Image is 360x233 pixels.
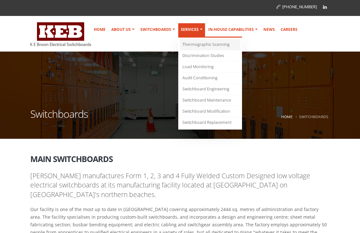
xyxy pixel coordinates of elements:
[180,117,240,128] a: Switchboard Replacement
[178,23,205,38] a: Services
[180,61,240,73] a: Load Monitoring
[281,114,293,119] a: Home
[180,73,240,84] a: Audit Conditioning
[91,23,108,36] a: Home
[30,171,330,199] p: [PERSON_NAME] manufactures Form 1, 2, 3 and 4 Fully Welded Custom Designed low voltage electrical...
[180,50,240,61] a: Discrimination Studies
[180,95,240,106] a: Switchboard Maintenance
[138,23,178,36] a: Switchboards
[276,4,317,10] a: [PHONE_NUMBER]
[30,150,330,163] h2: Main Switchboards
[109,23,137,36] a: About Us
[30,22,91,46] img: K E Brown Electrical Switchboards
[180,39,240,50] a: Thermographic Scanning
[278,23,300,36] a: Careers
[30,109,88,127] h1: Switchboards
[320,2,330,12] a: Linkedin
[294,113,328,121] li: Switchboards
[206,36,235,49] a: Contact Us
[206,23,260,36] a: In-house Capabilities
[180,84,240,95] a: Switchboard Engineering
[261,23,277,36] a: News
[180,106,240,117] a: Switchboard Modification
